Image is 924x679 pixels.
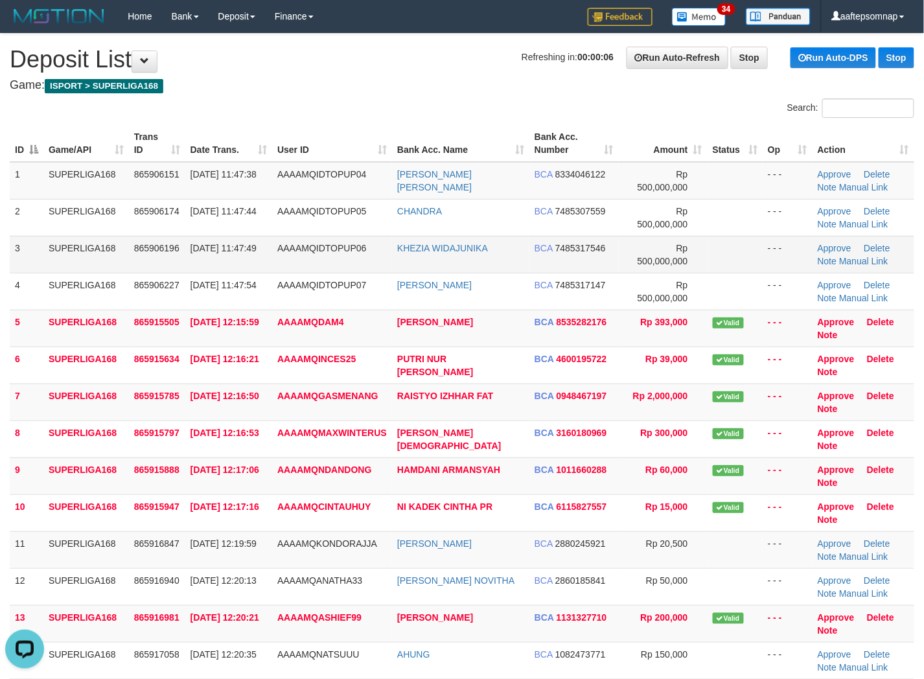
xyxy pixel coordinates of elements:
span: AAAAMQANATHA33 [277,575,362,586]
span: 865906151 [134,169,179,179]
th: Bank Acc. Number: activate to sort column ascending [529,125,619,162]
th: Game/API: activate to sort column ascending [43,125,129,162]
a: Note [818,219,837,229]
span: [DATE] 12:20:35 [191,649,257,660]
th: Status: activate to sort column ascending [708,125,763,162]
th: Date Trans.: activate to sort column ascending [185,125,273,162]
a: Stop [879,47,914,68]
span: BCA [535,391,554,401]
a: Delete [864,649,890,660]
th: Bank Acc. Name: activate to sort column ascending [392,125,529,162]
span: 865915797 [134,428,179,438]
span: BCA [535,243,553,253]
a: Approve [818,280,851,290]
span: [DATE] 12:17:16 [191,501,259,512]
span: Valid transaction [713,428,744,439]
td: SUPERLIGA168 [43,162,129,200]
a: [PERSON_NAME] [397,280,472,290]
span: 865906196 [134,243,179,253]
a: Note [818,256,837,266]
span: Copy 0948467197 to clipboard [557,391,607,401]
td: SUPERLIGA168 [43,642,129,679]
span: 865915888 [134,465,179,475]
span: BCA [535,501,554,512]
td: - - - [763,236,813,273]
span: Copy 1131327710 to clipboard [557,612,607,623]
a: Approve [818,575,851,586]
span: 865916981 [134,612,179,623]
a: Note [818,514,838,525]
strong: 00:00:06 [577,52,614,62]
a: Delete [864,280,890,290]
span: 865916847 [134,538,179,549]
span: [DATE] 12:16:21 [191,354,259,364]
span: Copy 2860185841 to clipboard [555,575,606,586]
a: Note [818,293,837,303]
span: Copy 6115827557 to clipboard [557,501,607,512]
span: BCA [535,575,553,586]
span: BCA [535,612,554,623]
span: 865915947 [134,501,179,512]
td: SUPERLIGA168 [43,457,129,494]
span: AAAAMQINCES25 [277,354,356,364]
td: - - - [763,347,813,384]
span: Copy 7485317546 to clipboard [555,243,606,253]
span: Valid transaction [713,613,744,624]
td: - - - [763,384,813,420]
span: 865917058 [134,649,179,660]
td: 3 [10,236,43,273]
th: Amount: activate to sort column ascending [619,125,708,162]
a: PUTRI NUR [PERSON_NAME] [397,354,473,377]
td: 6 [10,347,43,384]
td: 10 [10,494,43,531]
span: Rp 15,000 [645,501,687,512]
a: Manual Link [839,662,888,673]
span: Valid transaction [713,465,744,476]
span: Rp 39,000 [645,354,687,364]
img: MOTION_logo.png [10,6,108,26]
span: [DATE] 12:20:13 [191,575,257,586]
span: Copy 1082473771 to clipboard [555,649,606,660]
span: BCA [535,317,554,327]
span: Rp 500,000,000 [638,206,688,229]
span: [DATE] 12:16:53 [191,428,259,438]
td: - - - [763,310,813,347]
a: Note [818,330,838,340]
a: [PERSON_NAME][DEMOGRAPHIC_DATA] [397,428,501,451]
input: Search: [822,98,914,118]
a: Delete [867,465,894,475]
h1: Deposit List [10,47,914,73]
a: Note [818,551,837,562]
a: Note [818,367,838,377]
td: SUPERLIGA168 [43,568,129,605]
td: SUPERLIGA168 [43,236,129,273]
span: Rp 50,000 [646,575,688,586]
a: Delete [864,206,890,216]
td: - - - [763,420,813,457]
td: - - - [763,162,813,200]
span: [DATE] 12:16:50 [191,391,259,401]
a: Manual Link [839,551,888,562]
span: BCA [535,538,553,549]
a: RAISTYO IZHHAR FAT [397,391,493,401]
span: Rp 200,000 [640,612,687,623]
a: Delete [867,612,894,623]
span: AAAAMQMAXWINTERUS [277,428,387,438]
a: Delete [867,428,894,438]
span: [DATE] 11:47:49 [191,243,257,253]
a: [PERSON_NAME] [397,538,472,549]
th: Action: activate to sort column ascending [813,125,914,162]
span: BCA [535,280,553,290]
th: Op: activate to sort column ascending [763,125,813,162]
td: SUPERLIGA168 [43,199,129,236]
span: Copy 7485307559 to clipboard [555,206,606,216]
a: Delete [864,169,890,179]
a: Note [818,478,838,488]
img: Feedback.jpg [588,8,653,26]
span: BCA [535,206,553,216]
a: Delete [867,501,894,512]
span: Rp 500,000,000 [638,243,688,266]
span: 865915785 [134,391,179,401]
td: SUPERLIGA168 [43,384,129,420]
td: SUPERLIGA168 [43,273,129,310]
